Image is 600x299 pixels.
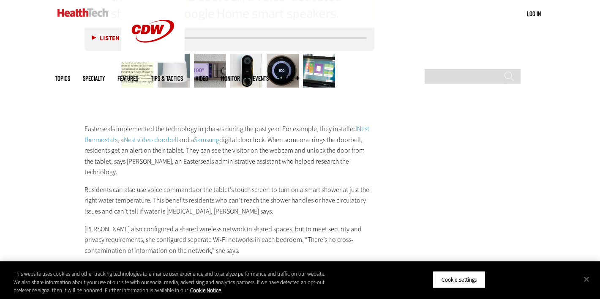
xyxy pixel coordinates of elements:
a: Nest thermostats [85,124,369,144]
a: Features [117,75,138,82]
a: Samsung [194,135,219,144]
a: CDW [121,56,185,65]
a: Log in [527,10,541,17]
span: Topics [55,75,70,82]
a: Nest video doorbell [124,135,178,144]
a: Video [196,75,208,82]
div: This website uses cookies and other tracking technologies to enhance user experience and to analy... [14,270,330,295]
div: User menu [527,9,541,18]
a: Events [253,75,269,82]
p: Residents can also use voice c­ommands or the tablet’s touch screen to turn on a smart shower at ... [85,184,374,217]
p: Easterseals implemented the technology in phases during the past year. For example, they installe... [85,123,374,178]
a: Tips & Tactics [151,75,183,82]
a: MonITor [221,75,240,82]
img: Home [57,8,109,17]
button: Cookie Settings [433,271,485,288]
p: [PERSON_NAME] also configured a shared wireless network in shared spaces, but to meet security an... [85,224,374,256]
img: tablet [303,54,335,88]
button: Close [577,270,596,288]
span: Specialty [83,75,105,82]
span: More [281,75,299,82]
a: More information about your privacy [190,287,221,294]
